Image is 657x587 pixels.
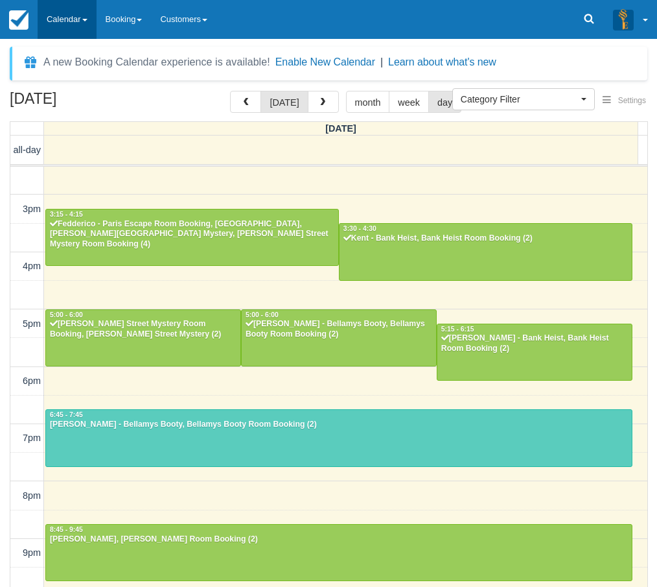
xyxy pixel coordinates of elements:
[50,211,83,218] span: 3:15 - 4:15
[49,420,628,430] div: [PERSON_NAME] - Bellamys Booty, Bellamys Booty Room Booking (2)
[441,326,474,333] span: 5:15 - 6:15
[343,225,376,232] span: 3:30 - 4:30
[14,145,41,155] span: all-day
[23,376,41,386] span: 6pm
[9,10,29,30] img: checkfront-main-nav-mini-logo.png
[45,209,339,266] a: 3:15 - 4:15Fedderico - Paris Escape Room Booking, [GEOGRAPHIC_DATA], [PERSON_NAME][GEOGRAPHIC_DAT...
[260,91,308,113] button: [DATE]
[10,91,174,115] h2: [DATE]
[49,534,628,545] div: [PERSON_NAME], [PERSON_NAME] Room Booking (2)
[389,91,429,113] button: week
[339,223,632,280] a: 3:30 - 4:30Kent - Bank Heist, Bank Heist Room Booking (2)
[50,411,83,418] span: 6:45 - 7:45
[613,9,634,30] img: A3
[45,309,241,366] a: 5:00 - 6:00[PERSON_NAME] Street Mystery Room Booking, [PERSON_NAME] Street Mystery (2)
[23,318,41,329] span: 5pm
[43,54,270,70] div: A new Booking Calendar experience is available!
[461,93,578,106] span: Category Filter
[452,88,595,110] button: Category Filter
[346,91,390,113] button: month
[23,204,41,214] span: 3pm
[618,96,646,105] span: Settings
[23,433,41,443] span: 7pm
[49,319,237,340] div: [PERSON_NAME] Street Mystery Room Booking, [PERSON_NAME] Street Mystery (2)
[343,234,628,244] div: Kent - Bank Heist, Bank Heist Room Booking (2)
[23,547,41,558] span: 9pm
[49,219,335,250] div: Fedderico - Paris Escape Room Booking, [GEOGRAPHIC_DATA], [PERSON_NAME][GEOGRAPHIC_DATA] Mystery,...
[50,526,83,533] span: 8:45 - 9:45
[23,261,41,271] span: 4pm
[428,91,461,113] button: day
[380,56,383,67] span: |
[388,56,496,67] a: Learn about what's new
[441,333,628,354] div: [PERSON_NAME] - Bank Heist, Bank Heist Room Booking (2)
[595,91,654,110] button: Settings
[45,524,632,581] a: 8:45 - 9:45[PERSON_NAME], [PERSON_NAME] Room Booking (2)
[45,409,632,466] a: 6:45 - 7:45[PERSON_NAME] - Bellamys Booty, Bellamys Booty Room Booking (2)
[245,319,433,340] div: [PERSON_NAME] - Bellamys Booty, Bellamys Booty Room Booking (2)
[50,311,83,318] span: 5:00 - 6:00
[241,309,437,366] a: 5:00 - 6:00[PERSON_NAME] - Bellamys Booty, Bellamys Booty Room Booking (2)
[23,490,41,501] span: 8pm
[246,311,279,318] span: 5:00 - 6:00
[275,56,375,69] button: Enable New Calendar
[437,324,632,381] a: 5:15 - 6:15[PERSON_NAME] - Bank Heist, Bank Heist Room Booking (2)
[325,123,356,134] span: [DATE]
